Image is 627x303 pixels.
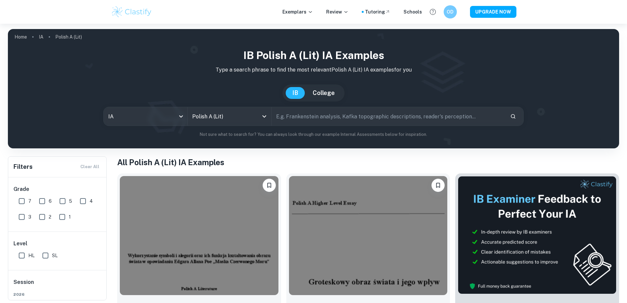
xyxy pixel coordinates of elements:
[326,8,349,15] p: Review
[13,278,102,291] h6: Session
[117,156,619,168] h1: All Polish A (Lit) IA Examples
[427,6,438,17] button: Help and Feedback
[404,8,422,15] a: Schools
[306,87,341,99] button: College
[49,197,52,205] span: 6
[470,6,516,18] button: UPGRADE NOW
[13,162,33,171] h6: Filters
[111,5,153,18] img: Clastify logo
[260,112,269,121] button: Open
[458,176,616,294] img: Thumbnail
[69,213,71,221] span: 1
[55,33,82,41] p: Polish A (Lit)
[272,107,505,126] input: E.g. Frankenstein analysis, Kafka topographic descriptions, reader's perception...
[13,66,614,74] p: Type a search phrase to find the most relevant Polish A (Lit) IA examples for you
[69,197,72,205] span: 5
[39,32,43,42] a: IA
[13,47,614,63] h1: IB Polish A (Lit) IA examples
[431,179,445,192] button: Bookmark
[52,252,58,259] span: SL
[28,252,35,259] span: HL
[282,8,313,15] p: Exemplars
[13,240,102,248] h6: Level
[444,5,457,18] button: OD
[13,291,102,297] span: 2026
[49,213,51,221] span: 2
[14,32,27,42] a: Home
[28,197,31,205] span: 7
[13,185,102,193] h6: Grade
[289,176,448,295] img: Polish A (Lit) IA example thumbnail: Groteskowy obraz świata i jego wpływ na
[13,131,614,138] p: Not sure what to search for? You can always look through our example Internal Assessments below f...
[286,87,305,99] button: IB
[28,213,31,221] span: 3
[8,29,619,148] img: profile cover
[508,111,519,122] button: Search
[263,179,276,192] button: Bookmark
[120,176,278,295] img: Polish A (Lit) IA example thumbnail: Wykorzystanie symboli i alegorii oraz ic
[365,8,390,15] a: Tutoring
[446,8,454,15] h6: OD
[104,107,187,126] div: IA
[90,197,93,205] span: 4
